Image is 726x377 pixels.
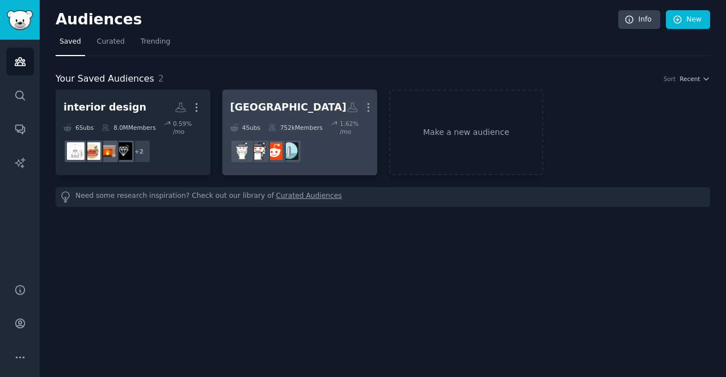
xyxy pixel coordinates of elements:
div: 6 Sub s [64,120,94,135]
span: Your Saved Audiences [56,72,154,86]
a: Saved [56,33,85,56]
img: interiordecorating [83,142,100,160]
span: Curated [97,37,125,47]
span: Saved [60,37,81,47]
img: dubairealestate [281,142,298,160]
img: UAE [249,142,267,160]
span: Trending [141,37,170,47]
a: Make a new audience [389,90,544,175]
a: New [666,10,710,29]
div: 1.62 % /mo [340,120,369,135]
a: [GEOGRAPHIC_DATA]4Subs752kMembers1.62% /modubairealestateDubaiCentralUAEdubai [222,90,377,175]
div: Need some research inspiration? Check out our library of [56,187,710,207]
img: dubai [233,142,251,160]
div: Sort [664,75,676,83]
a: Trending [137,33,174,56]
div: [GEOGRAPHIC_DATA] [230,100,347,115]
div: 0.59 % /mo [173,120,202,135]
a: interior design6Subs8.0MMembers0.59% /mo+2LuxuryinteriordesignideasinteriordecoratingInteriorDesign [56,90,210,175]
img: GummySearch logo [7,10,33,30]
img: InteriorDesign [67,142,85,160]
img: Luxury [115,142,132,160]
button: Recent [679,75,710,83]
div: 4 Sub s [230,120,260,135]
div: 752k Members [268,120,323,135]
img: DubaiCentral [265,142,282,160]
span: 2 [158,73,164,84]
a: Info [618,10,660,29]
div: interior design [64,100,146,115]
span: Recent [679,75,700,83]
a: Curated [93,33,129,56]
img: interiordesignideas [99,142,116,160]
div: 8.0M Members [102,120,155,135]
a: Curated Audiences [276,191,342,203]
h2: Audiences [56,11,618,29]
div: + 2 [127,139,151,163]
